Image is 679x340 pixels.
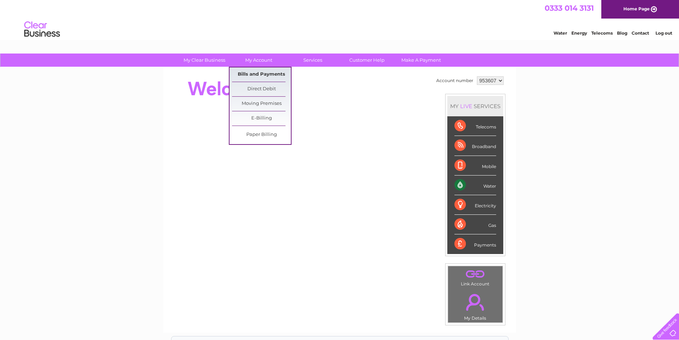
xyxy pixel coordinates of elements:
[448,288,503,323] td: My Details
[448,266,503,288] td: Link Account
[454,215,496,234] div: Gas
[24,19,60,40] img: logo.png
[454,116,496,136] div: Telecoms
[283,54,342,67] a: Services
[454,156,496,176] div: Mobile
[447,96,503,116] div: MY SERVICES
[454,195,496,215] div: Electricity
[450,290,501,315] a: .
[454,234,496,254] div: Payments
[434,75,475,87] td: Account number
[450,268,501,280] a: .
[392,54,451,67] a: Make A Payment
[232,82,291,96] a: Direct Debit
[338,54,396,67] a: Customer Help
[232,97,291,111] a: Moving Premises
[591,30,613,36] a: Telecoms
[232,128,291,142] a: Paper Billing
[459,103,474,110] div: LIVE
[545,4,594,12] a: 0333 014 3131
[554,30,567,36] a: Water
[171,4,508,35] div: Clear Business is a trading name of Verastar Limited (registered in [GEOGRAPHIC_DATA] No. 3667643...
[571,30,587,36] a: Energy
[632,30,649,36] a: Contact
[454,136,496,156] div: Broadband
[229,54,288,67] a: My Account
[454,176,496,195] div: Water
[232,111,291,126] a: E-Billing
[617,30,627,36] a: Blog
[175,54,234,67] a: My Clear Business
[655,30,672,36] a: Log out
[232,67,291,82] a: Bills and Payments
